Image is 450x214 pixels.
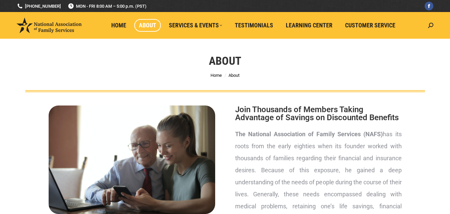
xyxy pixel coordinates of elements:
span: Services & Events [169,22,222,29]
h2: Join Thousands of Members Taking Advantage of Savings on Discounted Benefits [235,105,402,122]
span: About [228,73,239,78]
span: Learning Center [286,22,332,29]
img: National Association of Family Services [17,18,82,33]
a: About [134,19,161,32]
a: Testimonials [230,19,278,32]
strong: The National Association of Family Services (NAFS) [235,131,383,138]
span: MON - FRI 8:00 AM – 5:00 p.m. (PST) [68,3,147,9]
a: Learning Center [281,19,337,32]
a: Home [211,73,222,78]
span: About [139,22,156,29]
h1: About [209,53,241,68]
a: Facebook page opens in new window [425,2,433,10]
a: Home [107,19,131,32]
a: Customer Service [340,19,400,32]
span: Customer Service [345,22,395,29]
img: About National Association of Family Services [49,105,215,214]
a: [PHONE_NUMBER] [17,3,61,9]
span: Testimonials [235,22,273,29]
span: Home [111,22,126,29]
